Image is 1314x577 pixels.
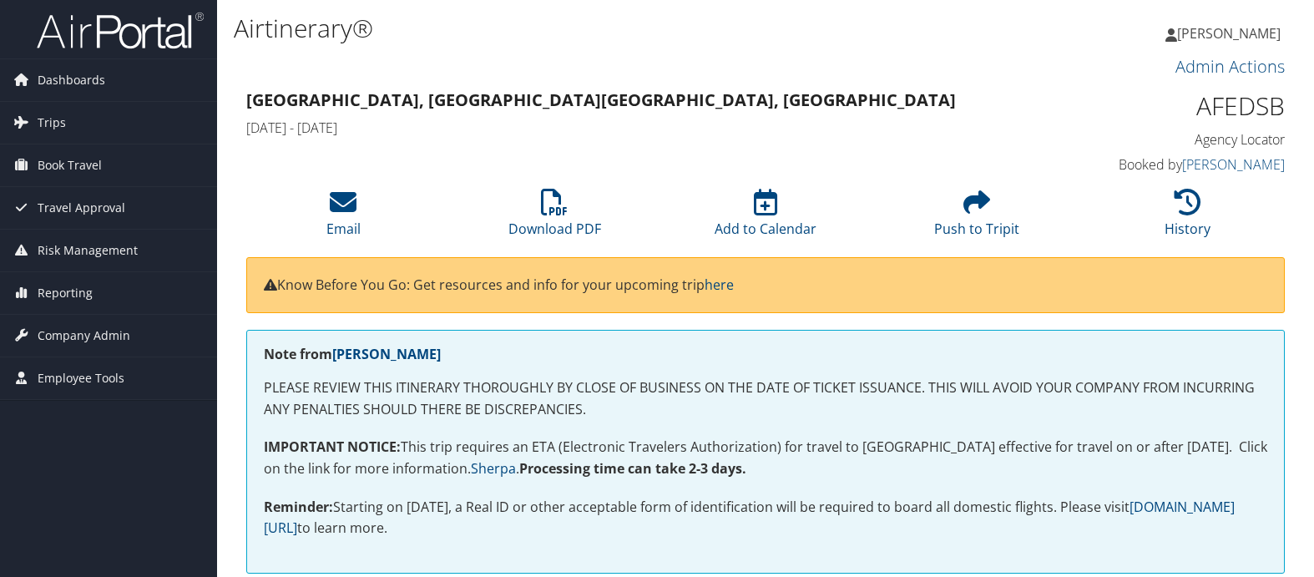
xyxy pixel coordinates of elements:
[1177,24,1281,43] span: [PERSON_NAME]
[38,187,125,229] span: Travel Approval
[234,11,943,46] h1: Airtinerary®
[264,438,401,456] strong: IMPORTANT NOTICE:
[471,459,516,478] a: Sherpa
[264,275,1267,296] p: Know Before You Go: Get resources and info for your upcoming trip
[1044,155,1286,174] h4: Booked by
[264,345,441,363] strong: Note from
[264,377,1267,420] p: PLEASE REVIEW THIS ITINERARY THOROUGHLY BY CLOSE OF BUSINESS ON THE DATE OF TICKET ISSUANCE. THIS...
[1165,8,1297,58] a: [PERSON_NAME]
[508,198,601,238] a: Download PDF
[1182,155,1285,174] a: [PERSON_NAME]
[1044,89,1286,124] h1: AFEDSB
[326,198,361,238] a: Email
[38,315,130,357] span: Company Admin
[1165,198,1210,238] a: History
[38,230,138,271] span: Risk Management
[1175,55,1285,78] a: Admin Actions
[264,498,333,516] strong: Reminder:
[715,198,816,238] a: Add to Calendar
[38,102,66,144] span: Trips
[38,357,124,399] span: Employee Tools
[264,437,1267,479] p: This trip requires an ETA (Electronic Travelers Authorization) for travel to [GEOGRAPHIC_DATA] ef...
[37,11,204,50] img: airportal-logo.png
[519,459,746,478] strong: Processing time can take 2-3 days.
[332,345,441,363] a: [PERSON_NAME]
[264,497,1267,539] p: Starting on [DATE], a Real ID or other acceptable form of identification will be required to boar...
[38,59,105,101] span: Dashboards
[1044,130,1286,149] h4: Agency Locator
[38,272,93,314] span: Reporting
[934,198,1019,238] a: Push to Tripit
[246,89,956,111] strong: [GEOGRAPHIC_DATA], [GEOGRAPHIC_DATA] [GEOGRAPHIC_DATA], [GEOGRAPHIC_DATA]
[705,276,734,294] a: here
[246,119,1019,137] h4: [DATE] - [DATE]
[38,144,102,186] span: Book Travel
